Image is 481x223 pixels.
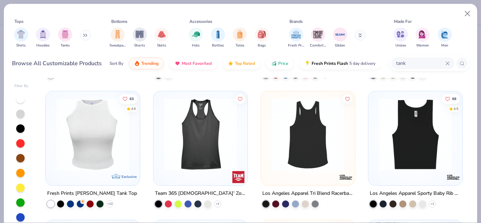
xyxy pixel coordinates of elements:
[235,61,255,66] span: Top Rated
[17,30,25,38] img: Shirts Image
[36,27,50,48] div: filter for Hoodies
[299,57,381,69] button: Fresh Prints Flash5 day delivery
[289,18,303,25] div: Brands
[158,30,166,38] img: Skirts Image
[131,106,136,111] div: 4.6
[129,57,164,69] button: Trending
[454,106,458,111] div: 4.5
[394,27,408,48] div: filter for Unisex
[461,7,474,20] button: Close
[431,202,434,206] span: + 1
[235,94,245,104] button: Like
[141,61,158,66] span: Trending
[39,30,47,38] img: Hoodies Image
[136,30,144,38] img: Shorts Image
[310,27,326,48] button: filter button
[122,174,137,179] span: Exclusive
[61,43,70,48] span: Tanks
[169,57,217,69] button: Most Favorited
[262,189,354,198] div: Los Angeles Apparel Tri Blend Racerback Tank 3.7oz
[110,43,126,48] span: Sweatpants
[155,27,169,48] div: filter for Skirts
[130,97,134,100] span: 63
[114,30,121,38] img: Sweatpants Image
[335,43,345,48] span: Gildan
[438,27,452,48] button: filter button
[58,27,72,48] button: filter button
[212,43,224,48] span: Bottles
[110,27,126,48] button: filter button
[182,61,212,66] span: Most Favorited
[416,27,430,48] button: filter button
[441,43,448,48] span: Men
[394,18,412,25] div: Made For
[110,60,123,67] div: Sort By
[241,98,320,171] img: a3e2ae06-3d31-4796-a0f7-5a0fc17f4f8d
[305,61,310,66] img: flash.gif
[233,27,247,48] button: filter button
[335,29,345,40] img: Gildan Image
[310,27,326,48] div: filter for Comfort Colors
[47,189,137,198] div: Fresh Prints [PERSON_NAME] Tank Top
[12,59,102,68] div: Browse All Customizable Products
[348,98,428,171] img: 2d0be1f3-a619-475a-b686-9ed7ea26fb8d
[36,43,50,48] span: Hoodies
[155,189,246,198] div: Team 365 [DEMOGRAPHIC_DATA]' Zone Performance Racerback Tank
[266,57,294,69] button: Price
[288,27,304,48] button: filter button
[161,98,241,171] img: 8edcbd6a-8088-41b0-9de9-5fd5605344f3
[36,27,50,48] button: filter button
[370,189,461,198] div: Los Angeles Apparel Sporty Baby Rib Crop Tank
[394,27,408,48] button: filter button
[442,94,460,104] button: Like
[313,29,323,40] img: Comfort Colors Image
[228,61,233,66] img: TopRated.gif
[255,27,269,48] button: filter button
[189,27,203,48] div: filter for Hats
[343,94,352,104] button: Like
[216,202,219,206] span: + 1
[233,27,247,48] div: filter for Totes
[349,60,375,68] span: 5 day delivery
[175,61,180,66] img: most_fav.gif
[258,43,266,48] span: Bags
[192,30,200,38] img: Hats Image
[107,202,113,206] span: + 12
[157,43,166,48] span: Skirts
[134,43,145,48] span: Shorts
[231,170,245,184] img: Team 365 logo
[14,27,28,48] button: filter button
[419,30,427,38] img: Women Image
[416,43,429,48] span: Women
[310,43,326,48] span: Comfort Colors
[333,27,347,48] div: filter for Gildan
[133,27,147,48] button: filter button
[214,30,222,38] img: Bottles Image
[189,27,203,48] button: filter button
[53,98,133,171] img: 72ba704f-09a2-4d3f-9e57-147d586207a1
[16,43,26,48] span: Shirts
[438,27,452,48] div: filter for Men
[61,30,69,38] img: Tanks Image
[375,98,455,171] img: 0078be9a-03b3-411b-89be-d603b0ff0527
[111,18,127,25] div: Bottoms
[134,61,140,66] img: trending.gif
[291,29,301,40] img: Fresh Prints Image
[288,27,304,48] div: filter for Fresh Prints
[441,30,449,38] img: Men Image
[192,43,200,48] span: Hats
[155,27,169,48] button: filter button
[268,98,348,171] img: 12e9b750-c9ca-4f39-83d7-d405b90701a3
[446,170,460,184] img: Los Angeles Apparel logo
[288,43,304,48] span: Fresh Prints
[14,18,24,25] div: Tops
[278,61,288,66] span: Price
[395,59,445,67] input: Try "T-Shirt"
[110,27,126,48] div: filter for Sweatpants
[119,94,137,104] button: Like
[258,30,266,38] img: Bags Image
[189,18,212,25] div: Accessories
[339,170,353,184] img: Los Angeles Apparel logo
[416,27,430,48] div: filter for Women
[211,27,225,48] div: filter for Bottles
